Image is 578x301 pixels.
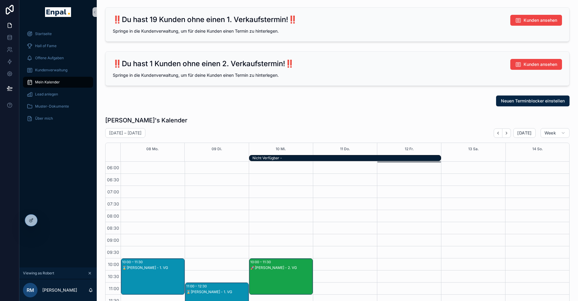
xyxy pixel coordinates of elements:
div: ⌛[PERSON_NAME] - 1. VG [122,265,184,270]
div: Nicht Verfügbar - [252,155,440,161]
div: 10:00 – 11:30 [250,259,272,265]
h1: [PERSON_NAME]'s Kalender [105,116,187,125]
a: Über mich [23,113,93,124]
div: 11:00 – 12:30 [186,283,208,289]
span: Kunden ansehen [524,17,557,23]
a: Kundenverwaltung [23,65,93,76]
span: 09:30 [106,250,121,255]
a: Lead anlegen [23,89,93,100]
button: 12 Fr. [405,143,414,155]
span: Springe in die Kundenverwaltung, um für deine Kunden einen Termin zu hinterlegen. [113,28,279,34]
div: 10:00 – 11:30🚀[PERSON_NAME] - 2. VG [249,259,313,294]
span: Neuen Terminblocker einstellen [501,98,565,104]
span: Offene Aufgaben [35,56,64,60]
span: Über mich [35,116,53,121]
button: 08 Mo. [146,143,159,155]
button: Kunden ansehen [510,15,562,26]
h2: ‼️Du hast 1 Kunden ohne einen 2. Verkaufstermin!‼️ [113,59,294,69]
div: Nicht Verfügbar - [252,156,440,160]
span: 10:00 [106,262,121,267]
div: ⌛[PERSON_NAME] - 1. VG [186,290,248,294]
span: [DATE] [517,130,531,136]
span: 08:30 [106,225,121,231]
button: 11 Do. [340,143,350,155]
p: [PERSON_NAME] [42,287,77,293]
a: Muster-Dokumente [23,101,93,112]
span: Hall of Fame [35,44,57,48]
h2: ‼️Du hast 19 Kunden ohne einen 1. Verkaufstermin!‼️ [113,15,297,24]
span: 11:00 [107,286,121,291]
a: Hall of Fame [23,40,93,51]
span: Mein Kalender [35,80,60,85]
span: 06:00 [106,165,121,170]
button: [DATE] [513,128,535,138]
span: 07:00 [106,189,121,194]
a: Mein Kalender [23,77,93,88]
button: Week [541,128,570,138]
span: 09:00 [106,238,121,243]
span: Lead anlegen [35,92,58,97]
div: 🚀[PERSON_NAME] - 2. VG [250,265,312,270]
span: Kundenverwaltung [35,68,67,73]
span: 10:30 [106,274,121,279]
button: Next [502,128,511,138]
span: 06:30 [106,177,121,182]
button: Neuen Terminblocker einstellen [496,95,570,106]
button: 13 Sa. [468,143,479,155]
div: 10:00 – 11:30 [122,259,144,265]
button: Back [494,128,502,138]
button: 09 Di. [212,143,222,155]
button: Kunden ansehen [510,59,562,70]
h2: [DATE] – [DATE] [109,130,141,136]
span: Week [544,130,556,136]
span: Muster-Dokumente [35,104,69,109]
span: 07:30 [106,201,121,206]
a: Startseite [23,28,93,39]
div: 10:00 – 11:30⌛[PERSON_NAME] - 1. VG [121,259,184,294]
span: Startseite [35,31,52,36]
span: Kunden ansehen [524,61,557,67]
span: RM [27,286,34,294]
span: Springe in die Kundenverwaltung, um für deine Kunden einen Termin zu hinterlegen. [113,73,279,78]
a: Offene Aufgaben [23,53,93,63]
button: 14 So. [532,143,543,155]
span: Viewing as Robert [23,271,54,276]
button: 10 Mi. [276,143,286,155]
div: scrollable content [19,24,97,132]
span: 08:00 [106,213,121,218]
img: App logo [45,7,71,17]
